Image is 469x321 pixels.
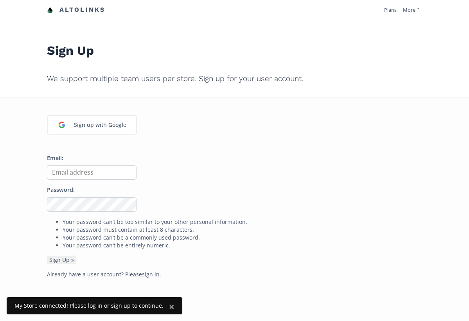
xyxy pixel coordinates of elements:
[142,271,160,278] a: sign in
[47,165,137,180] input: Email address
[47,7,53,13] img: favicon-32x32.png
[47,256,76,264] button: Sign Up »
[47,115,137,135] a: Sign up with Google
[161,297,182,316] button: Close
[70,117,130,133] div: Sign up with Google
[384,6,397,13] a: Plans
[47,4,106,16] a: Altolinks
[47,26,422,63] h1: Sign Up
[54,117,70,133] img: google_login_logo_184.png
[63,234,422,242] li: Your password can’t be a commonly used password.
[63,218,422,226] li: Your password can’t be too similar to your other personal information.
[47,271,422,278] p: Already have a user account? Please .
[63,226,422,234] li: Your password must contain at least 8 characters.
[169,300,174,313] span: ×
[403,6,419,13] a: More
[63,242,422,249] li: Your password can’t be entirely numeric.
[47,186,75,194] label: Password:
[47,154,63,162] label: Email:
[47,69,422,88] h2: We support multiple team users per store. Sign up for your user account.
[14,302,164,310] div: My Store connected! Please log in or sign up to continue.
